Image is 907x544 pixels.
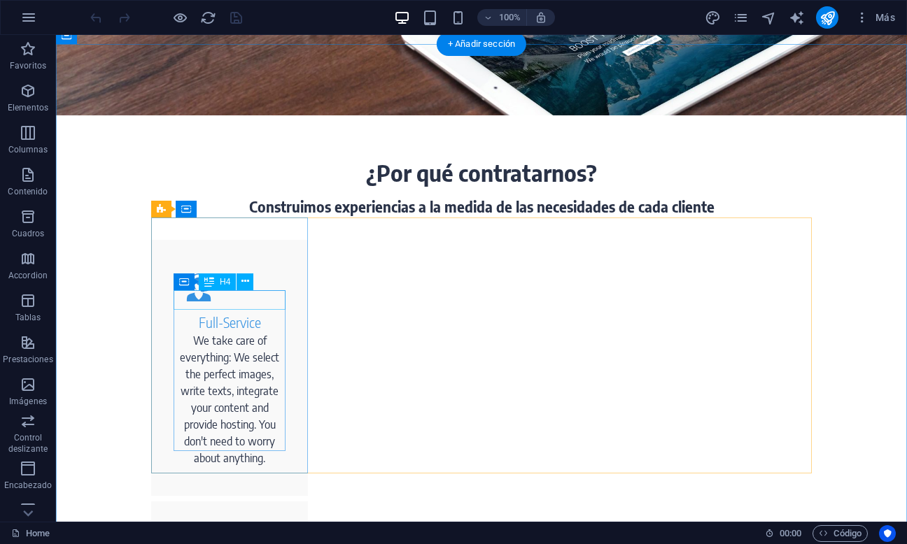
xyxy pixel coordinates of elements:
[816,6,838,29] button: publish
[437,32,526,56] div: + Añadir sección
[15,312,41,323] p: Tablas
[220,278,230,286] span: H4
[855,10,895,24] span: Más
[171,9,188,26] button: Haz clic para salir del modo de previsualización y seguir editando
[498,9,521,26] h6: 100%
[704,9,721,26] button: design
[765,525,802,542] h6: Tiempo de la sesión
[477,9,527,26] button: 100%
[8,102,48,113] p: Elementos
[850,6,901,29] button: Más
[732,9,749,26] button: pages
[8,270,48,281] p: Accordion
[11,525,50,542] a: Haz clic para cancelar la selección y doble clic para abrir páginas
[789,10,805,26] i: AI Writer
[8,144,48,155] p: Columnas
[705,10,721,26] i: Diseño (Ctrl+Alt+Y)
[789,528,792,538] span: :
[879,525,896,542] button: Usercentrics
[819,525,862,542] span: Código
[780,525,801,542] span: 00 00
[760,9,777,26] button: navigator
[10,60,46,71] p: Favoritos
[733,10,749,26] i: Páginas (Ctrl+Alt+S)
[3,354,52,365] p: Prestaciones
[4,480,52,491] p: Encabezado
[12,228,45,239] p: Cuadros
[761,10,777,26] i: Navegador
[9,396,47,407] p: Imágenes
[199,9,216,26] button: reload
[820,10,836,26] i: Publicar
[200,10,216,26] i: Volver a cargar página
[813,525,868,542] button: Código
[535,11,547,24] i: Al redimensionar, ajustar el nivel de zoom automáticamente para ajustarse al dispositivo elegido.
[8,186,48,197] p: Contenido
[788,9,805,26] button: text_generator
